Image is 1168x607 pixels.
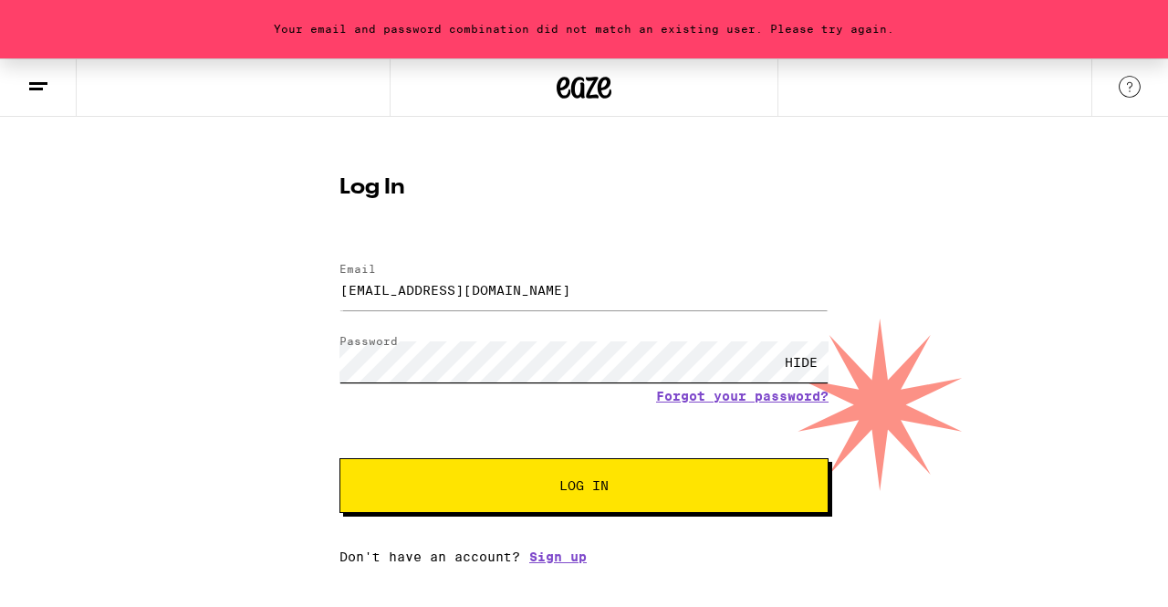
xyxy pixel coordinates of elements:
a: Forgot your password? [656,389,829,403]
span: Log In [559,479,609,492]
div: Don't have an account? [339,549,829,564]
a: Sign up [529,549,587,564]
input: Email [339,269,829,310]
h1: Log In [339,177,829,199]
div: HIDE [774,341,829,382]
label: Email [339,263,376,275]
button: Log In [339,458,829,513]
label: Password [339,335,398,347]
